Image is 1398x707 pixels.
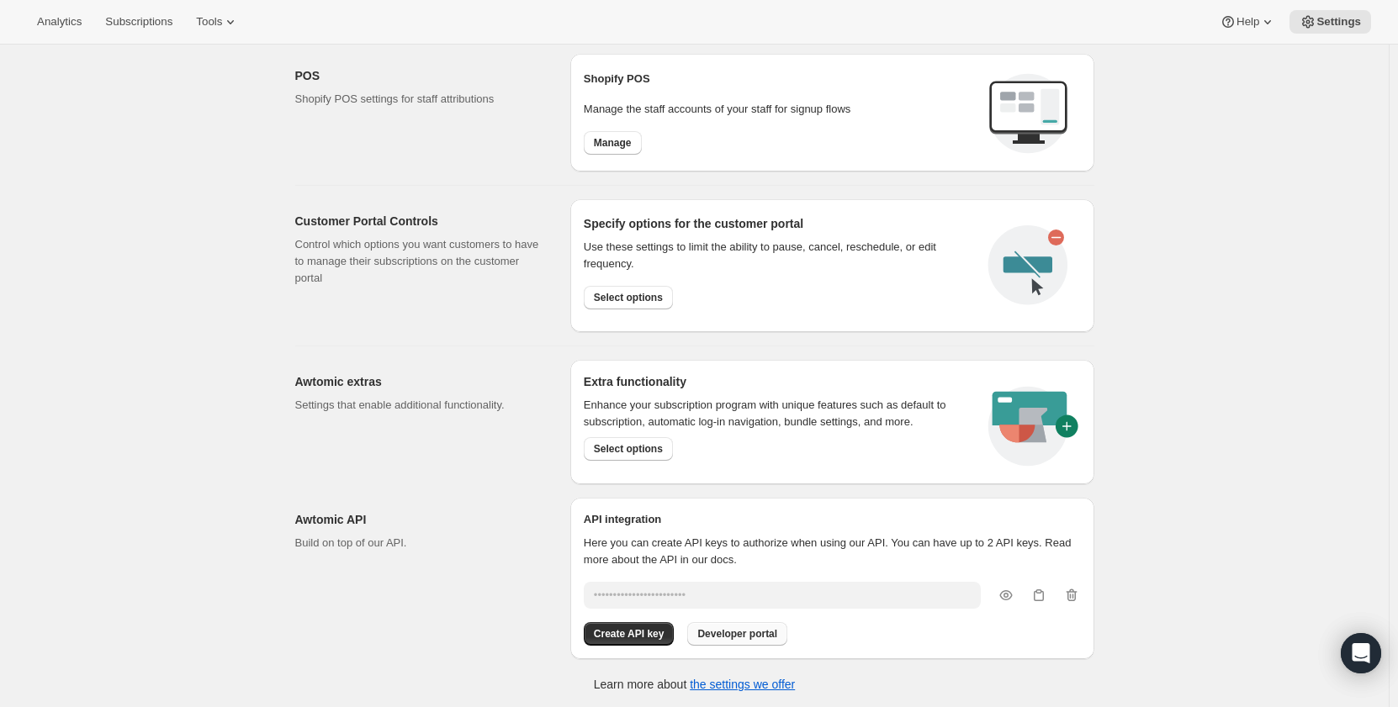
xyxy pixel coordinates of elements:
p: Learn more about [594,676,795,693]
span: Developer portal [697,627,777,641]
h2: Awtomic extras [295,373,543,390]
h2: Awtomic API [295,511,543,528]
button: Help [1210,10,1286,34]
p: Control which options you want customers to have to manage their subscriptions on the customer po... [295,236,543,287]
p: Build on top of our API. [295,535,543,551]
div: Use these settings to limit the ability to pause, cancel, reschedule, or edit frequency. [584,239,975,272]
span: Select options [594,442,663,456]
p: Shopify POS settings for staff attributions [295,91,543,108]
button: Select options [584,437,673,461]
h2: Specify options for the customer portal [584,215,975,232]
p: Enhance your subscription program with unique features such as default to subscription, automatic... [584,397,968,430]
span: Create API key [594,627,665,641]
a: the settings we offer [690,678,795,691]
button: Subscriptions [95,10,183,34]
span: Help [1236,15,1259,29]
h2: Customer Portal Controls [295,213,543,230]
span: Subscriptions [105,15,172,29]
span: Manage [594,136,632,150]
div: Open Intercom Messenger [1341,633,1381,673]
button: Developer portal [687,622,787,646]
button: Tools [186,10,249,34]
p: Settings that enable additional functionality. [295,397,543,414]
h2: API integration [584,511,1081,528]
button: Create API key [584,622,675,646]
h2: POS [295,67,543,84]
span: Analytics [37,15,82,29]
p: Here you can create API keys to authorize when using our API. You can have up to 2 API keys. Read... [584,535,1081,568]
span: Settings [1316,15,1361,29]
h2: Shopify POS [584,71,975,87]
button: Manage [584,131,642,155]
h2: Extra functionality [584,373,686,390]
button: Analytics [27,10,92,34]
button: Settings [1289,10,1371,34]
button: Select options [584,286,673,309]
span: Tools [196,15,222,29]
p: Manage the staff accounts of your staff for signup flows [584,101,975,118]
span: Select options [594,291,663,304]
